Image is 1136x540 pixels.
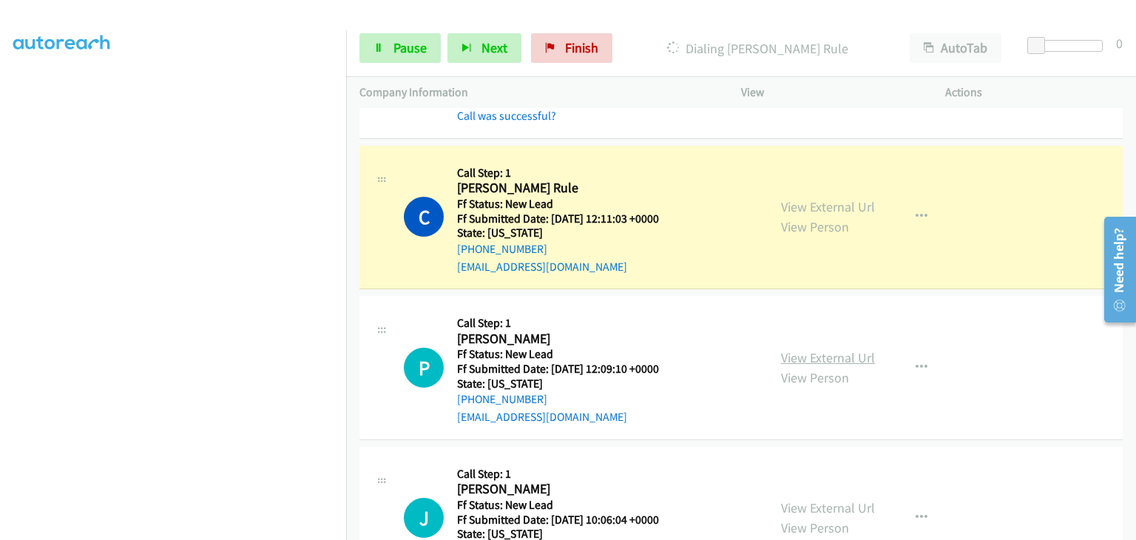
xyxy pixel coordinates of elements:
[741,84,919,101] p: View
[457,197,677,212] h5: Ff Status: New Lead
[910,33,1001,63] button: AutoTab
[457,226,677,240] h5: State: [US_STATE]
[457,467,677,482] h5: Call Step: 1
[781,499,875,516] a: View External Url
[457,392,547,406] a: [PHONE_NUMBER]
[447,33,521,63] button: Next
[457,481,677,498] h2: [PERSON_NAME]
[457,316,677,331] h5: Call Step: 1
[457,331,677,348] h2: [PERSON_NAME]
[359,84,714,101] p: Company Information
[781,218,849,235] a: View Person
[781,349,875,366] a: View External Url
[457,109,556,123] a: Call was successful?
[457,498,677,513] h5: Ff Status: New Lead
[945,84,1123,101] p: Actions
[457,410,627,424] a: [EMAIL_ADDRESS][DOMAIN_NAME]
[457,166,677,180] h5: Call Step: 1
[457,242,547,256] a: [PHONE_NUMBER]
[457,180,677,197] h2: [PERSON_NAME] Rule
[1035,40,1103,52] div: Delay between calls (in seconds)
[781,519,849,536] a: View Person
[404,348,444,388] div: The call is yet to be attempted
[359,33,441,63] a: Pause
[1094,211,1136,328] iframe: Resource Center
[632,38,883,58] p: Dialing [PERSON_NAME] Rule
[565,39,598,56] span: Finish
[457,513,677,527] h5: Ff Submitted Date: [DATE] 10:06:04 +0000
[1116,33,1123,53] div: 0
[457,260,627,274] a: [EMAIL_ADDRESS][DOMAIN_NAME]
[481,39,507,56] span: Next
[404,498,444,538] h1: J
[404,197,444,237] h1: C
[404,348,444,388] h1: P
[531,33,612,63] a: Finish
[781,198,875,215] a: View External Url
[457,347,677,362] h5: Ff Status: New Lead
[404,498,444,538] div: The call is yet to be attempted
[781,369,849,386] a: View Person
[457,212,677,226] h5: Ff Submitted Date: [DATE] 12:11:03 +0000
[457,377,677,391] h5: State: [US_STATE]
[457,362,677,377] h5: Ff Submitted Date: [DATE] 12:09:10 +0000
[393,39,427,56] span: Pause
